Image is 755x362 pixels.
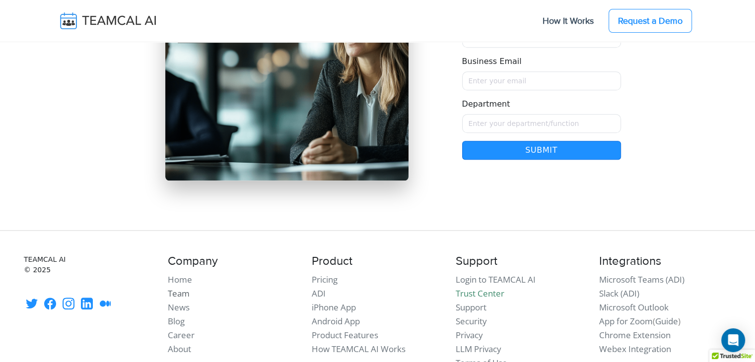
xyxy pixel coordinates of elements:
h4: Integrations [599,254,731,269]
a: Trust Center [455,288,504,299]
label: Business Email [462,56,522,67]
a: Home [168,274,192,285]
a: Security [455,315,486,327]
a: App for Zoom [599,315,653,327]
a: Microsoft Teams (ADI) [599,274,685,285]
div: Open Intercom Messenger [721,328,745,352]
a: Team [168,288,190,299]
a: Microsoft Outlook [599,302,669,313]
small: TEAMCAL AI © 2025 [24,254,156,275]
h4: Product [312,254,444,269]
button: Submit [462,141,621,160]
a: How It Works [533,10,604,31]
a: Android App [312,315,360,327]
a: LLM Privacy [455,343,501,355]
a: Chrome Extension [599,329,671,341]
a: iPhone App [312,302,356,313]
a: Guide [655,315,678,327]
a: Login to TEAMCAL AI [455,274,535,285]
a: Career [168,329,195,341]
h4: Support [455,254,587,269]
li: ( ) [599,314,731,328]
a: ADI [312,288,326,299]
a: Request a Demo [609,9,692,33]
a: Privacy [455,329,482,341]
a: Support [455,302,486,313]
h4: Company [168,254,300,269]
a: How TEAMCAL AI Works [312,343,406,355]
input: Enter your department/function [462,114,621,133]
a: Product Features [312,329,378,341]
a: News [168,302,190,313]
a: Slack (ADI) [599,288,639,299]
label: Department [462,98,510,110]
a: Webex Integration [599,343,671,355]
input: Enter your email [462,71,621,90]
a: Blog [168,315,185,327]
a: Pricing [312,274,338,285]
a: About [168,343,191,355]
